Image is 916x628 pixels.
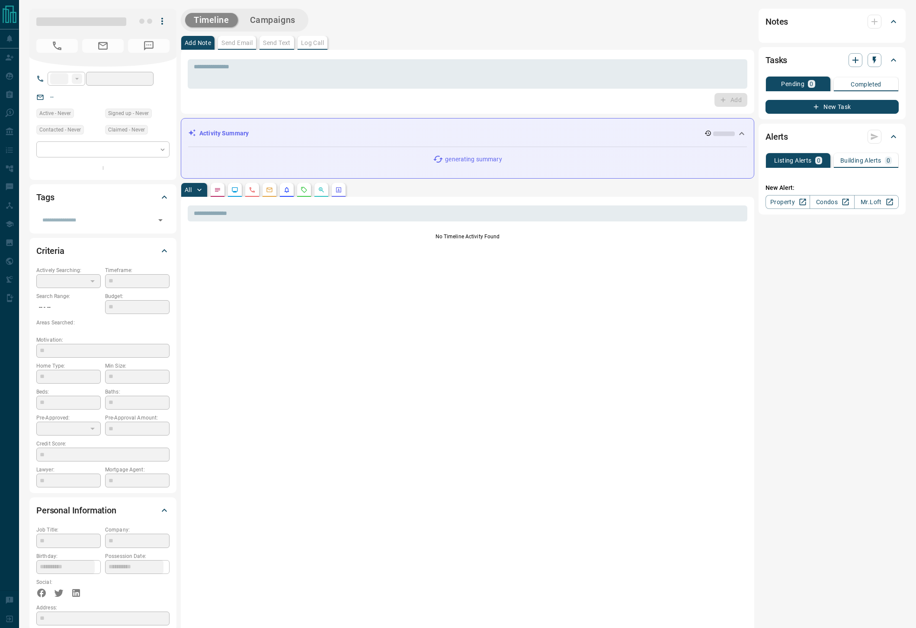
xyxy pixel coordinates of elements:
[36,500,170,521] div: Personal Information
[445,155,502,164] p: generating summary
[318,186,325,193] svg: Opportunities
[810,81,813,87] p: 0
[108,125,145,134] span: Claimed - Never
[185,13,238,27] button: Timeline
[39,125,81,134] span: Contacted - Never
[39,109,71,118] span: Active - Never
[241,13,304,27] button: Campaigns
[36,526,101,534] p: Job Title:
[36,39,78,53] span: No Number
[810,195,854,209] a: Condos
[765,53,787,67] h2: Tasks
[851,81,881,87] p: Completed
[36,244,64,258] h2: Criteria
[36,190,54,204] h2: Tags
[36,440,170,448] p: Credit Score:
[283,186,290,193] svg: Listing Alerts
[105,388,170,396] p: Baths:
[36,466,101,474] p: Lawyer:
[765,15,788,29] h2: Notes
[185,40,211,46] p: Add Note
[36,300,101,314] p: -- - --
[105,414,170,422] p: Pre-Approval Amount:
[185,187,192,193] p: All
[887,157,890,163] p: 0
[774,157,812,163] p: Listing Alerts
[36,414,101,422] p: Pre-Approved:
[765,195,810,209] a: Property
[36,319,170,327] p: Areas Searched:
[154,214,167,226] button: Open
[188,125,747,141] div: Activity Summary
[36,362,101,370] p: Home Type:
[50,93,54,100] a: --
[840,157,881,163] p: Building Alerts
[36,292,101,300] p: Search Range:
[36,336,170,344] p: Motivation:
[105,266,170,274] p: Timeframe:
[765,183,899,192] p: New Alert:
[36,503,116,517] h2: Personal Information
[105,466,170,474] p: Mortgage Agent:
[301,186,307,193] svg: Requests
[231,186,238,193] svg: Lead Browsing Activity
[765,100,899,114] button: New Task
[781,81,804,87] p: Pending
[36,552,101,560] p: Birthday:
[214,186,221,193] svg: Notes
[36,578,101,586] p: Social:
[36,187,170,208] div: Tags
[105,362,170,370] p: Min Size:
[335,186,342,193] svg: Agent Actions
[36,240,170,261] div: Criteria
[36,266,101,274] p: Actively Searching:
[105,526,170,534] p: Company:
[249,186,256,193] svg: Calls
[765,126,899,147] div: Alerts
[765,130,788,144] h2: Alerts
[765,50,899,70] div: Tasks
[765,11,899,32] div: Notes
[36,604,170,612] p: Address:
[266,186,273,193] svg: Emails
[36,388,101,396] p: Beds:
[199,129,249,138] p: Activity Summary
[82,39,124,53] span: No Email
[105,552,170,560] p: Possession Date:
[128,39,170,53] span: No Number
[817,157,820,163] p: 0
[108,109,149,118] span: Signed up - Never
[188,233,747,240] p: No Timeline Activity Found
[854,195,899,209] a: Mr.Loft
[105,292,170,300] p: Budget:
